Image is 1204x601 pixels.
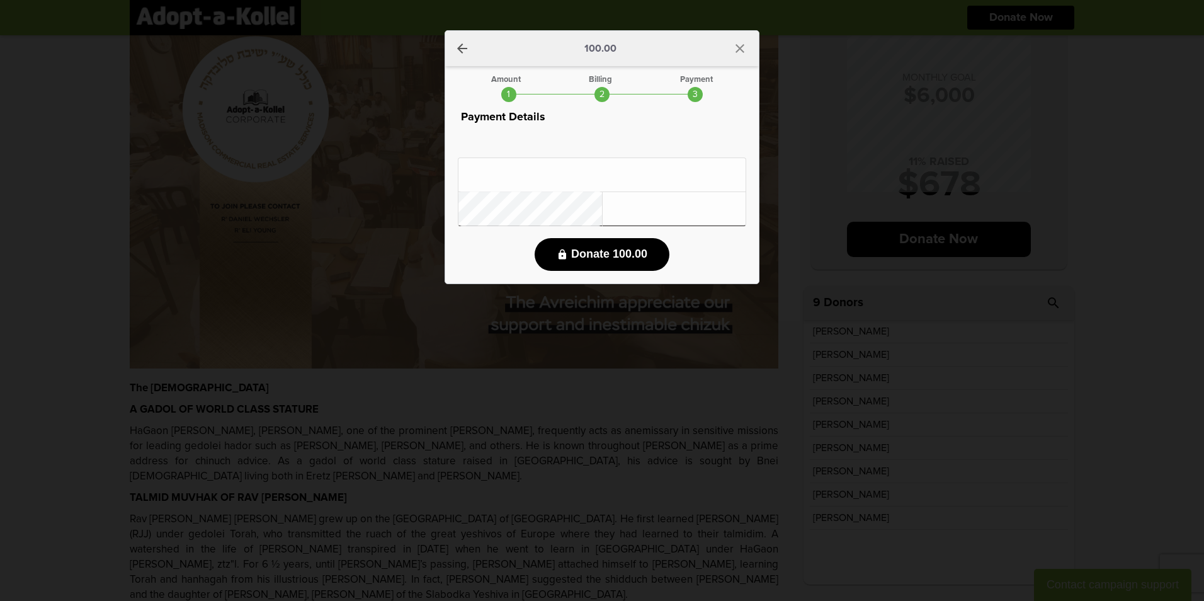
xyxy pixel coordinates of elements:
[584,43,616,54] p: 100.00
[458,108,746,126] p: Payment Details
[501,87,516,102] div: 1
[557,249,568,260] i: lock
[535,238,669,271] button: lock Donate 100.00
[571,248,647,261] span: Donate 100.00
[594,87,610,102] div: 2
[732,41,747,56] i: close
[688,87,703,102] div: 3
[455,41,470,56] a: arrow_back
[589,76,612,84] div: Billing
[680,76,713,84] div: Payment
[491,76,521,84] div: Amount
